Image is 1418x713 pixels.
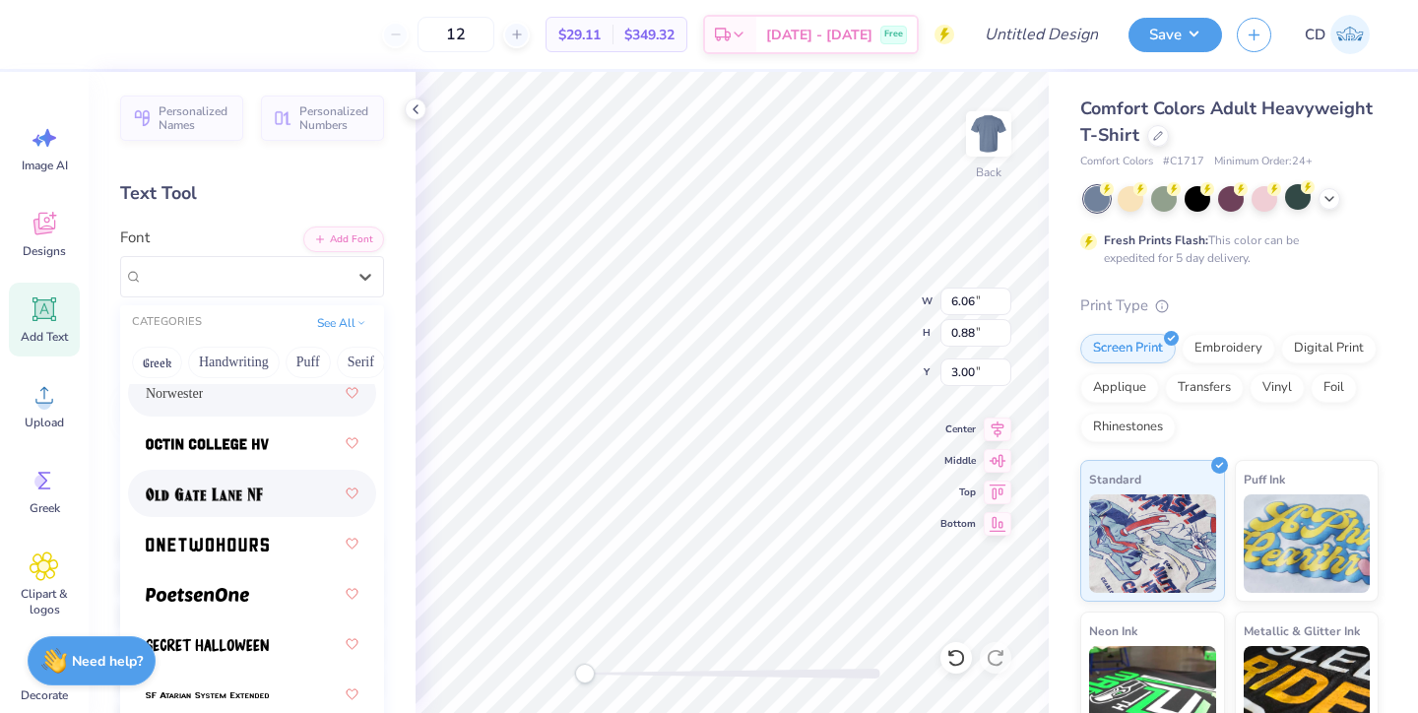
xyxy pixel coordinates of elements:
[1080,97,1373,147] span: Comfort Colors Adult Heavyweight T-Shirt
[120,227,150,249] label: Font
[1089,469,1141,489] span: Standard
[418,17,494,52] input: – –
[120,96,243,141] button: Personalized Names
[940,421,976,437] span: Center
[1311,373,1357,403] div: Foil
[286,347,331,378] button: Puff
[1250,373,1305,403] div: Vinyl
[1089,494,1216,593] img: Standard
[940,516,976,532] span: Bottom
[969,15,1114,54] input: Untitled Design
[25,415,64,430] span: Upload
[132,314,202,331] div: CATEGORIES
[1244,620,1360,641] span: Metallic & Glitter Ink
[1163,154,1204,170] span: # C1717
[146,487,263,501] img: Old Gate Lane NF
[1244,494,1371,593] img: Puff Ink
[976,163,1001,181] div: Back
[1104,231,1346,267] div: This color can be expedited for 5 day delivery.
[575,664,595,683] div: Accessibility label
[337,347,385,378] button: Serif
[120,180,384,207] div: Text Tool
[624,25,675,45] span: $349.32
[884,28,903,41] span: Free
[1281,334,1377,363] div: Digital Print
[21,687,68,703] span: Decorate
[1128,18,1222,52] button: Save
[22,158,68,173] span: Image AI
[558,25,601,45] span: $29.11
[146,383,203,404] span: Norwester
[1080,413,1176,442] div: Rhinestones
[1080,373,1159,403] div: Applique
[1214,154,1313,170] span: Minimum Order: 24 +
[766,25,872,45] span: [DATE] - [DATE]
[1089,620,1137,641] span: Neon Ink
[21,329,68,345] span: Add Text
[1296,15,1379,54] a: CD
[261,96,384,141] button: Personalized Numbers
[188,347,280,378] button: Handwriting
[146,638,269,652] img: Secret Halloween
[146,588,249,602] img: PoetsenOne
[1182,334,1275,363] div: Embroidery
[146,437,269,451] img: Octin College Hv (Heavy)
[1080,154,1153,170] span: Comfort Colors
[1165,373,1244,403] div: Transfers
[311,313,372,333] button: See All
[146,688,269,702] img: SF Atarian System Extended
[1330,15,1370,54] img: Cate Duffer
[969,114,1008,154] img: Back
[146,538,269,551] img: OneTwoHours
[1244,469,1285,489] span: Puff Ink
[12,586,77,617] span: Clipart & logos
[299,104,372,132] span: Personalized Numbers
[1305,24,1325,46] span: CD
[940,485,976,500] span: Top
[132,347,182,378] button: Greek
[30,500,60,516] span: Greek
[1080,334,1176,363] div: Screen Print
[1080,294,1379,317] div: Print Type
[940,453,976,469] span: Middle
[303,227,384,252] button: Add Font
[23,243,66,259] span: Designs
[159,104,231,132] span: Personalized Names
[72,652,143,671] strong: Need help?
[1104,232,1208,248] strong: Fresh Prints Flash:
